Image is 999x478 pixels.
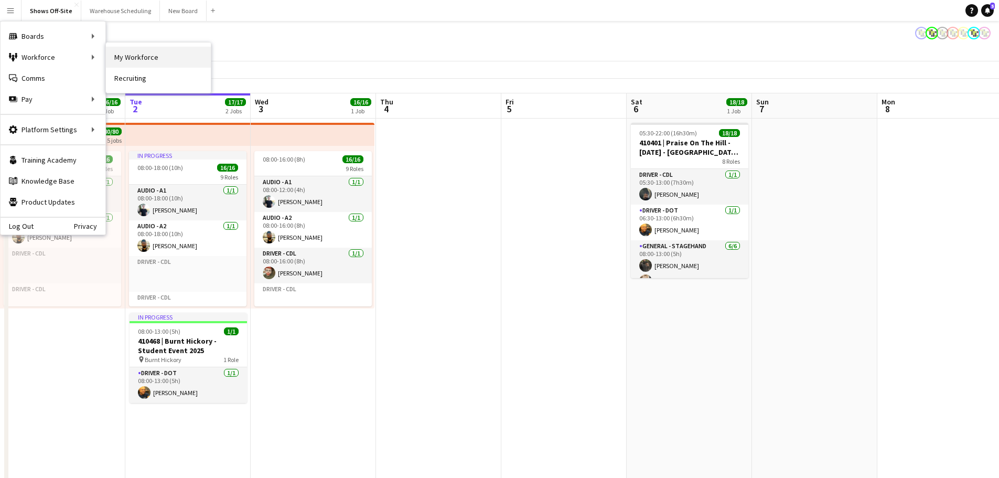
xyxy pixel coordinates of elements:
span: 16/16 [100,98,121,106]
span: 1/1 [224,327,239,335]
span: 5 [504,103,514,115]
span: Sun [756,97,769,107]
a: Comms [1,68,105,89]
span: 2 [128,103,142,115]
span: 3 [253,103,268,115]
a: Log Out [1,222,34,230]
span: 16/16 [217,164,238,172]
span: Thu [380,97,393,107]
div: In progress [129,151,246,160]
app-card-role-placeholder: Driver - CDL [129,292,246,327]
app-card-role: Audio - A11/108:00-12:00 (4h)[PERSON_NAME] [254,176,372,212]
span: 9 Roles [346,165,363,173]
app-job-card: 05:30-22:00 (16h30m)18/18410401 | Praise On The Hill - [DATE] - [GEOGRAPHIC_DATA], [GEOGRAPHIC_DA... [631,123,748,278]
span: 08:00-18:00 (10h) [137,164,183,172]
div: Workforce [1,47,105,68]
app-user-avatar: Labor Coordinator [978,27,991,39]
app-card-role-placeholder: Driver - CDL [129,256,246,292]
h3: 410468 | Burnt Hickory - Student Event 2025 [130,336,247,355]
span: 08:00-13:00 (5h) [138,327,180,335]
app-job-card: 08:00-16:00 (8h)16/169 RolesAudio - A11/108:00-12:00 (4h)[PERSON_NAME]Audio - A21/108:00-16:00 (8... [254,151,372,306]
app-user-avatar: Labor Coordinator [915,27,928,39]
app-card-role: Driver - CDL1/105:30-13:00 (7h30m)[PERSON_NAME] [631,169,748,205]
span: 9 Roles [220,173,238,181]
a: Product Updates [1,192,105,213]
a: Privacy [74,222,105,230]
button: Warehouse Scheduling [81,1,160,21]
app-card-role-placeholder: Driver - CDL [254,283,372,319]
span: 5 [990,3,995,9]
a: Recruiting [106,68,211,89]
span: 08:00-16:00 (8h) [263,155,305,163]
div: Platform Settings [1,119,105,140]
div: 1 Job [727,107,747,115]
span: 8 Roles [722,157,740,165]
button: Shows Off-Site [22,1,81,21]
div: 1 Job [100,107,120,115]
div: Boards [1,26,105,47]
a: Knowledge Base [1,171,105,192]
a: Training Academy [1,150,105,171]
h3: 410401 | Praise On The Hill - [DATE] - [GEOGRAPHIC_DATA], [GEOGRAPHIC_DATA] [631,138,748,157]
app-card-role-placeholder: Driver - CDL [4,283,121,319]
span: Fri [506,97,514,107]
span: Mon [882,97,895,107]
app-job-card: In progress08:00-18:00 (10h)16/169 RolesAudio - A11/108:00-18:00 (10h)[PERSON_NAME]Audio - A21/10... [129,151,246,306]
app-card-role: Audio - A11/108:00-18:00 (10h)[PERSON_NAME] [129,185,246,220]
app-card-role: General - Stagehand6/608:00-13:00 (5h)[PERSON_NAME][PERSON_NAME] [631,240,748,352]
app-card-role: Driver - DOT1/106:30-13:00 (6h30m)[PERSON_NAME] [631,205,748,240]
div: In progress [130,313,247,321]
a: My Workforce [106,47,211,68]
app-card-role: Audio - A21/108:00-18:00 (10h)[PERSON_NAME] [129,220,246,256]
span: 16/16 [350,98,371,106]
div: 2 Jobs [225,107,245,115]
span: 05:30-22:00 (16h30m) [639,129,697,137]
a: 5 [981,4,994,17]
span: 80/80 [101,128,122,135]
app-job-card: In progress08:00-13:00 (5h)1/1410468 | Burnt Hickory - Student Event 2025 Burnt Hickory1 RoleDriv... [130,313,247,403]
app-user-avatar: Labor Coordinator [968,27,980,39]
div: 1 Job [351,107,371,115]
span: 1 Role [223,356,239,364]
span: 8 [880,103,895,115]
span: Tue [130,97,142,107]
span: 4 [379,103,393,115]
span: 17/17 [225,98,246,106]
span: 18/18 [726,98,747,106]
app-user-avatar: Labor Coordinator [926,27,938,39]
span: 6 [629,103,642,115]
button: New Board [160,1,207,21]
span: 16/16 [342,155,363,163]
app-card-role: Driver - DOT1/108:00-13:00 (5h)[PERSON_NAME] [130,367,247,403]
app-user-avatar: Labor Coordinator [947,27,959,39]
app-card-role-placeholder: Driver - CDL [4,248,121,283]
app-user-avatar: Labor Coordinator [936,27,949,39]
app-card-role: Driver - CDL1/108:00-16:00 (8h)[PERSON_NAME] [254,248,372,283]
div: Pay [1,89,105,110]
app-user-avatar: Labor Coordinator [957,27,970,39]
div: 5 jobs [107,135,122,144]
span: Wed [255,97,268,107]
span: Sat [631,97,642,107]
app-card-role: Audio - A21/108:00-16:00 (8h)[PERSON_NAME] [254,212,372,248]
span: Burnt Hickory [145,356,181,364]
span: 18/18 [719,129,740,137]
span: 7 [755,103,769,115]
